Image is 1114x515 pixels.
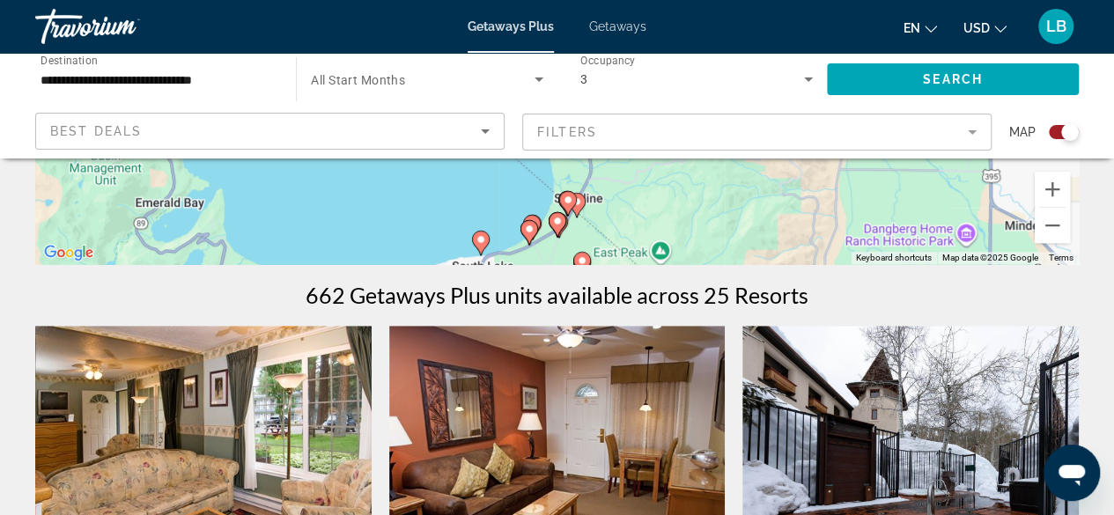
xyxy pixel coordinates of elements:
button: Keyboard shortcuts [856,252,932,264]
span: Map data ©2025 Google [942,253,1038,262]
span: en [904,21,920,35]
button: User Menu [1033,8,1079,45]
span: Best Deals [50,124,142,138]
button: Zoom out [1035,208,1070,243]
a: Open this area in Google Maps (opens a new window) [40,241,98,264]
button: Search [827,63,1079,95]
span: Search [923,72,983,86]
mat-select: Sort by [50,121,490,142]
span: LB [1046,18,1066,35]
button: Change language [904,15,937,40]
span: Map [1009,120,1036,144]
img: Google [40,241,98,264]
a: Getaways [589,19,646,33]
iframe: Button to launch messaging window [1044,445,1100,501]
button: Change currency [963,15,1007,40]
a: Getaways Plus [468,19,554,33]
span: USD [963,21,990,35]
a: Travorium [35,4,211,49]
a: Terms (opens in new tab) [1049,253,1073,262]
span: All Start Months [311,73,405,87]
h1: 662 Getaways Plus units available across 25 Resorts [306,282,808,308]
span: Destination [41,54,98,66]
button: Filter [522,113,992,151]
span: 3 [580,72,587,86]
button: Zoom in [1035,172,1070,207]
span: Occupancy [580,55,636,67]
